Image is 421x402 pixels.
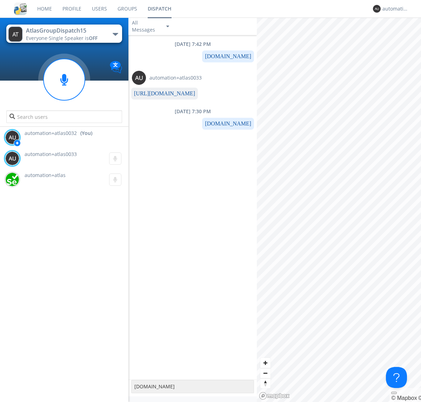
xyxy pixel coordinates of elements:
[26,35,105,42] div: Everyone ·
[260,368,270,378] span: Zoom out
[25,172,66,178] span: automation+atlas
[131,380,254,393] textarea: [DOMAIN_NAME]
[382,5,409,12] div: automation+atlas0032
[260,379,270,388] span: Reset bearing to north
[373,5,381,13] img: 373638.png
[8,27,22,42] img: 373638.png
[205,121,251,127] a: [DOMAIN_NAME]
[134,90,195,96] a: [URL][DOMAIN_NAME]
[260,378,270,388] button: Reset bearing to north
[259,392,290,400] a: Mapbox logo
[391,392,397,394] button: Toggle attribution
[25,130,77,137] span: automation+atlas0032
[25,151,77,157] span: automation+atlas0033
[5,172,19,186] img: d2d01cd9b4174d08988066c6d424eccd
[128,108,257,115] div: [DATE] 7:30 PM
[14,2,27,15] img: cddb5a64eb264b2086981ab96f4c1ba7
[6,110,122,123] input: Search users
[132,71,146,85] img: 373638.png
[149,74,202,81] span: automation+atlas0033
[260,358,270,368] button: Zoom in
[166,26,169,27] img: caret-down-sm.svg
[80,130,92,137] div: (You)
[49,35,98,41] span: Single Speaker is
[391,395,417,401] a: Mapbox
[5,130,19,144] img: 373638.png
[26,27,105,35] div: AtlasGroupDispatch15
[6,25,122,43] button: AtlasGroupDispatch15Everyone·Single Speaker isOFF
[110,61,122,73] img: Translation enabled
[386,367,407,388] iframe: Toggle Customer Support
[89,35,98,41] span: OFF
[260,368,270,378] button: Zoom out
[5,151,19,165] img: 373638.png
[128,41,257,48] div: [DATE] 7:42 PM
[132,19,160,33] div: All Messages
[205,53,251,59] a: [DOMAIN_NAME]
